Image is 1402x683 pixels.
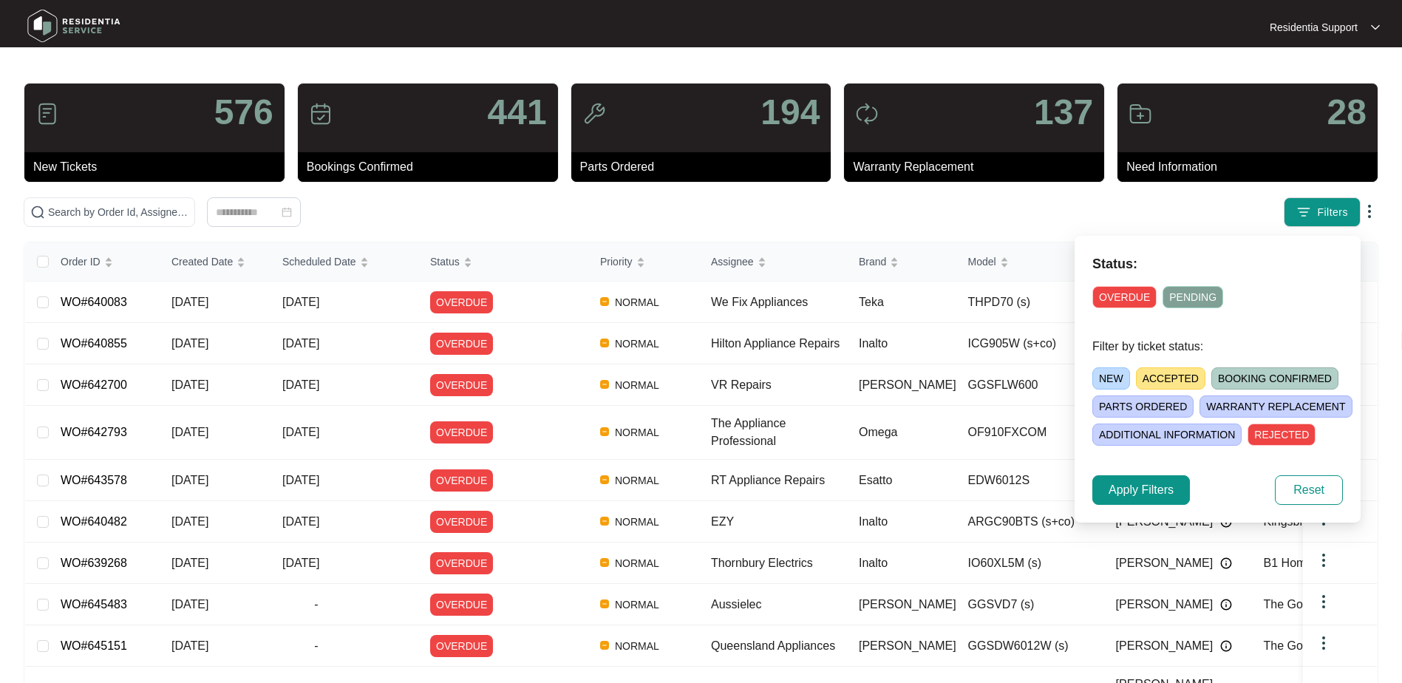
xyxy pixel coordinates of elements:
[1092,338,1343,356] p: Filter by ticket status:
[430,421,493,444] span: OVERDUE
[1296,205,1311,220] img: filter icon
[711,554,847,572] div: Thornbury Electrics
[1199,395,1352,418] span: WARRANTY REPLACEMENT
[956,625,1104,667] td: GGSDW6012W (s)
[855,102,879,126] img: icon
[1126,158,1378,176] p: Need Information
[430,594,493,616] span: OVERDUE
[282,515,319,528] span: [DATE]
[418,242,588,282] th: Status
[49,242,160,282] th: Order ID
[588,242,699,282] th: Priority
[859,254,886,270] span: Brand
[956,242,1104,282] th: Model
[609,554,665,572] span: NORMAL
[171,557,208,569] span: [DATE]
[171,426,208,438] span: [DATE]
[430,469,493,492] span: OVERDUE
[1371,24,1380,31] img: dropdown arrow
[956,501,1104,543] td: ARGC90BTS (s+co)
[711,254,754,270] span: Assignee
[609,637,665,655] span: NORMAL
[1315,634,1333,652] img: dropdown arrow
[22,4,126,48] img: residentia service logo
[1034,95,1093,130] p: 137
[282,378,319,391] span: [DATE]
[600,475,609,484] img: Vercel Logo
[859,378,956,391] span: [PERSON_NAME]
[430,635,493,657] span: OVERDUE
[61,378,127,391] a: WO#642700
[1116,637,1214,655] span: [PERSON_NAME]
[968,254,996,270] span: Model
[430,254,460,270] span: Status
[1136,367,1205,390] span: ACCEPTED
[580,158,831,176] p: Parts Ordered
[1129,102,1152,126] img: icon
[956,406,1104,460] td: OF910FXCOM
[171,337,208,350] span: [DATE]
[171,378,208,391] span: [DATE]
[859,296,884,308] span: Teka
[61,296,127,308] a: WO#640083
[171,296,208,308] span: [DATE]
[61,515,127,528] a: WO#640482
[609,335,665,353] span: NORMAL
[1293,481,1324,499] span: Reset
[1317,205,1348,220] span: Filters
[30,205,45,220] img: search-icon
[171,515,208,528] span: [DATE]
[711,415,847,450] div: The Appliance Professional
[282,296,319,308] span: [DATE]
[956,282,1104,323] td: THPD70 (s)
[1092,424,1242,446] span: ADDITIONAL INFORMATION
[488,95,547,130] p: 441
[956,584,1104,625] td: GGSVD7 (s)
[853,158,1104,176] p: Warranty Replacement
[609,424,665,441] span: NORMAL
[1092,286,1157,308] span: OVERDUE
[1220,599,1232,611] img: Info icon
[35,102,59,126] img: icon
[1092,395,1194,418] span: PARTS ORDERED
[859,337,888,350] span: Inalto
[600,427,609,436] img: Vercel Logo
[430,374,493,396] span: OVERDUE
[171,639,208,652] span: [DATE]
[609,513,665,531] span: NORMAL
[1264,515,1367,528] span: Kingsbridge Homes
[600,641,609,650] img: Vercel Logo
[600,380,609,389] img: Vercel Logo
[711,513,847,531] div: EZY
[1315,551,1333,569] img: dropdown arrow
[270,242,418,282] th: Scheduled Date
[1211,367,1338,390] span: BOOKING CONFIRMED
[61,639,127,652] a: WO#645151
[1270,20,1358,35] p: Residentia Support
[1327,95,1367,130] p: 28
[1220,640,1232,652] img: Info icon
[61,254,101,270] span: Order ID
[160,242,270,282] th: Created Date
[61,598,127,611] a: WO#645483
[859,557,888,569] span: Inalto
[61,337,127,350] a: WO#640855
[582,102,606,126] img: icon
[600,517,609,526] img: Vercel Logo
[1092,367,1130,390] span: NEW
[1220,557,1232,569] img: Info icon
[859,639,956,652] span: [PERSON_NAME]
[1275,475,1343,505] button: Reset
[956,364,1104,406] td: GGSFLW600
[61,557,127,569] a: WO#639268
[430,552,493,574] span: OVERDUE
[711,637,847,655] div: Queensland Appliances
[600,339,609,347] img: Vercel Logo
[847,242,956,282] th: Brand
[61,426,127,438] a: WO#642793
[33,158,285,176] p: New Tickets
[956,543,1104,584] td: IO60XL5M (s)
[1264,557,1319,569] span: B1 Homes
[956,460,1104,501] td: EDW6012S
[171,474,208,486] span: [DATE]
